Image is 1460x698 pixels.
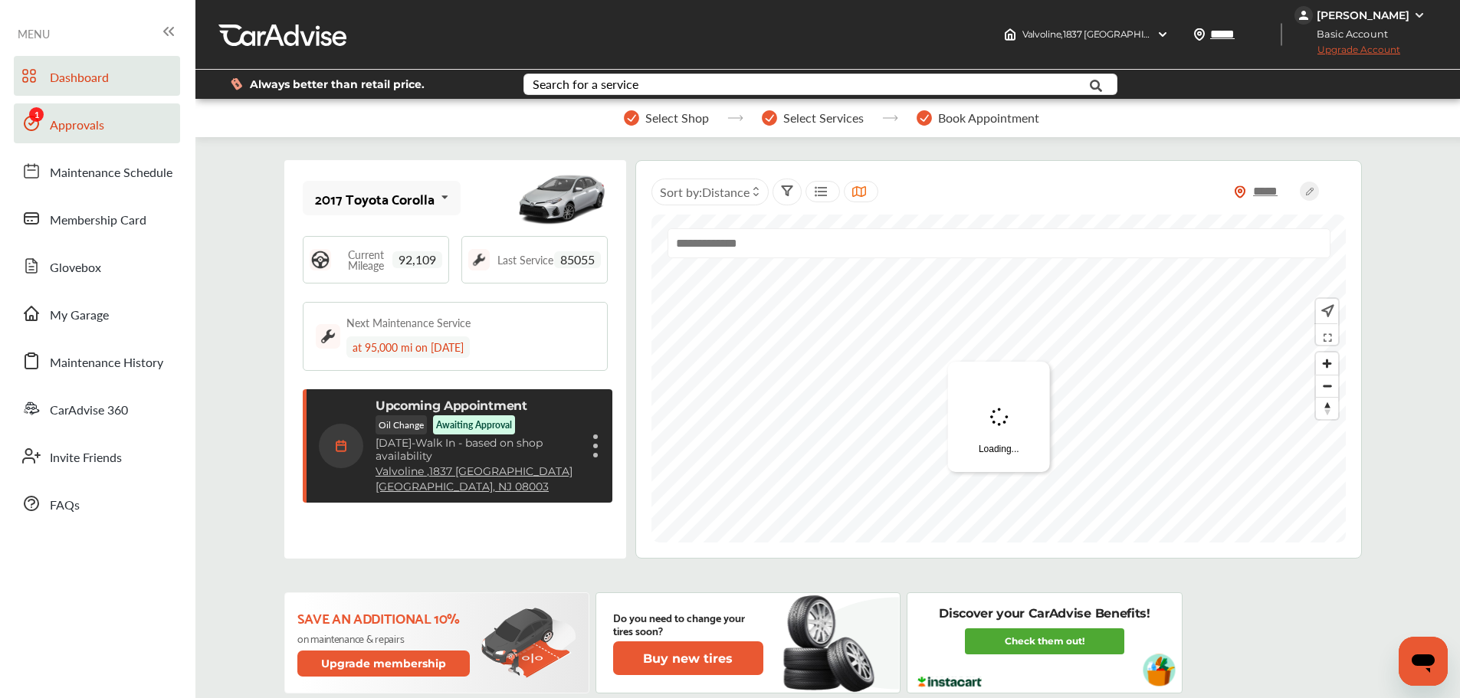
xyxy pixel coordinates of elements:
[231,77,242,90] img: dollor_label_vector.a70140d1.svg
[702,183,750,201] span: Distance
[297,650,471,677] button: Upgrade membership
[481,608,576,679] img: update-membership.81812027.svg
[250,79,425,90] span: Always better than retail price.
[50,353,163,373] span: Maintenance History
[613,641,763,675] button: Buy new tires
[1234,185,1246,198] img: location_vector_orange.38f05af8.svg
[516,164,608,233] img: mobile_11477_st0640_046.jpg
[645,111,709,125] span: Select Shop
[376,465,573,478] a: Valvoline ,1837 [GEOGRAPHIC_DATA]
[1281,23,1282,46] img: header-divider.bc55588e.svg
[376,480,549,493] a: [GEOGRAPHIC_DATA], NJ 08003
[1318,303,1334,320] img: recenter.ce011a49.svg
[1294,6,1313,25] img: jVpblrzwTbfkPYzPPzSLxeg0AAAAASUVORK5CYII=
[14,293,180,333] a: My Garage
[50,116,104,136] span: Approvals
[660,183,750,201] span: Sort by :
[436,418,512,431] p: Awaiting Approval
[1316,397,1338,419] button: Reset bearing to north
[14,341,180,381] a: Maintenance History
[1294,44,1400,63] span: Upgrade Account
[782,588,883,697] img: new-tire.a0c7fe23.svg
[376,436,412,450] span: [DATE]
[1296,26,1399,42] span: Basic Account
[497,254,553,265] span: Last Service
[14,388,180,428] a: CarAdvise 360
[14,198,180,238] a: Membership Card
[917,110,932,126] img: stepper-checkmark.b5569197.svg
[882,115,898,121] img: stepper-arrow.e24c07c6.svg
[14,483,180,523] a: FAQs
[14,151,180,191] a: Maintenance Schedule
[50,306,109,326] span: My Garage
[727,115,743,121] img: stepper-arrow.e24c07c6.svg
[412,436,415,450] span: -
[965,628,1124,654] a: Check them out!
[938,111,1039,125] span: Book Appointment
[1004,28,1016,41] img: header-home-logo.8d720a4f.svg
[1316,398,1338,419] span: Reset bearing to north
[1413,9,1426,21] img: WGsFRI8htEPBVLJbROoPRyZpYNWhNONpIPPETTm6eUC0GeLEiAAAAAElFTkSuQmCC
[339,249,392,270] span: Current Mileage
[613,641,766,675] a: Buy new tires
[1022,28,1330,40] span: Valvoline , 1837 [GEOGRAPHIC_DATA] [GEOGRAPHIC_DATA] , NJ 08003
[1143,654,1176,687] img: instacart-vehicle.0979a191.svg
[297,609,473,626] p: Save an additional 10%
[376,398,527,413] p: Upcoming Appointment
[533,78,638,90] div: Search for a service
[50,401,128,421] span: CarAdvise 360
[14,103,180,143] a: Approvals
[1317,8,1409,22] div: [PERSON_NAME]
[50,258,101,278] span: Glovebox
[392,251,442,268] span: 92,109
[319,424,363,468] img: calendar-icon.35d1de04.svg
[50,163,172,183] span: Maintenance Schedule
[651,215,1346,542] canvas: Map
[376,415,427,434] p: Oil Change
[50,68,109,88] span: Dashboard
[762,110,777,126] img: stepper-checkmark.b5569197.svg
[18,28,50,40] span: MENU
[14,436,180,476] a: Invite Friends
[613,611,763,637] p: Do you need to change your tires soon?
[916,677,984,687] img: instacart-logo.217963cc.svg
[624,110,639,126] img: stepper-checkmark.b5569197.svg
[468,249,490,270] img: maintenance_logo
[310,249,331,270] img: steering_logo
[1193,28,1206,41] img: location_vector.a44bc228.svg
[1399,637,1448,686] iframe: Button to launch messaging window
[1316,375,1338,397] span: Zoom out
[554,251,601,268] span: 85055
[948,362,1050,472] div: Loading...
[50,448,122,468] span: Invite Friends
[346,336,470,358] div: at 95,000 mi on [DATE]
[1316,375,1338,397] button: Zoom out
[316,324,340,349] img: maintenance_logo
[1316,352,1338,375] button: Zoom in
[297,632,473,644] p: on maintenance & repairs
[50,211,146,231] span: Membership Card
[50,496,80,516] span: FAQs
[376,437,579,463] p: Walk In - based on shop availability
[315,191,435,206] div: 2017 Toyota Corolla
[783,111,864,125] span: Select Services
[14,56,180,96] a: Dashboard
[346,315,471,330] div: Next Maintenance Service
[1157,28,1169,41] img: header-down-arrow.9dd2ce7d.svg
[939,605,1150,622] p: Discover your CarAdvise Benefits!
[14,246,180,286] a: Glovebox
